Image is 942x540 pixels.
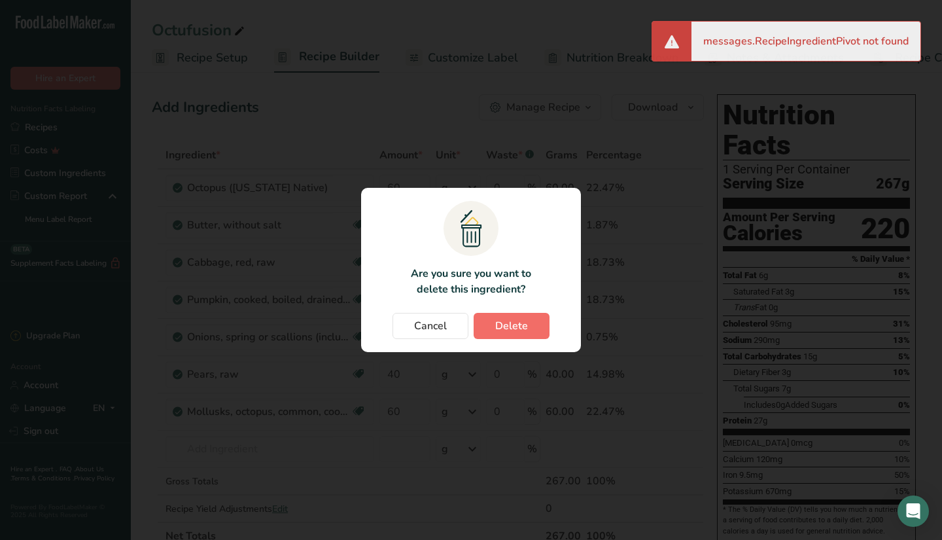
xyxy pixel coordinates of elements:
[414,318,447,334] span: Cancel
[392,313,468,339] button: Cancel
[403,266,538,297] p: Are you sure you want to delete this ingredient?
[495,318,528,334] span: Delete
[691,22,920,61] div: messages.RecipeIngredientPivot not found
[898,495,929,527] div: Open Intercom Messenger
[474,313,549,339] button: Delete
